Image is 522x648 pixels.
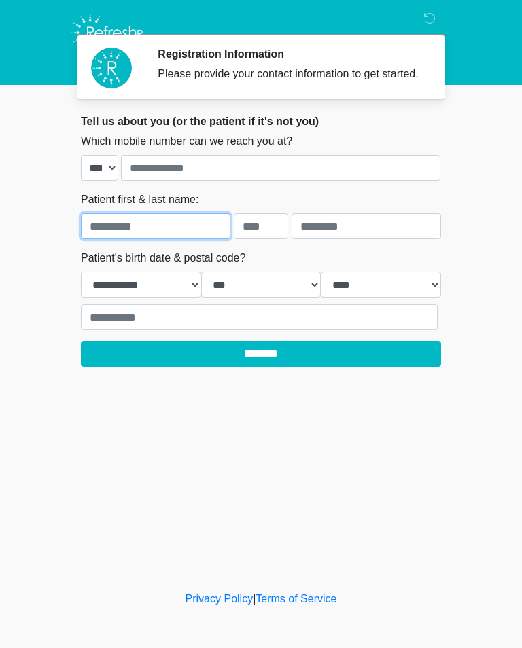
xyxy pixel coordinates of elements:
[186,593,254,605] a: Privacy Policy
[81,115,441,128] h2: Tell us about you (or the patient if it's not you)
[91,48,132,88] img: Agent Avatar
[81,250,245,266] label: Patient's birth date & postal code?
[81,133,292,149] label: Which mobile number can we reach you at?
[67,10,150,55] img: Refresh RX Logo
[158,66,421,82] div: Please provide your contact information to get started.
[256,593,336,605] a: Terms of Service
[81,192,198,208] label: Patient first & last name:
[253,593,256,605] a: |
